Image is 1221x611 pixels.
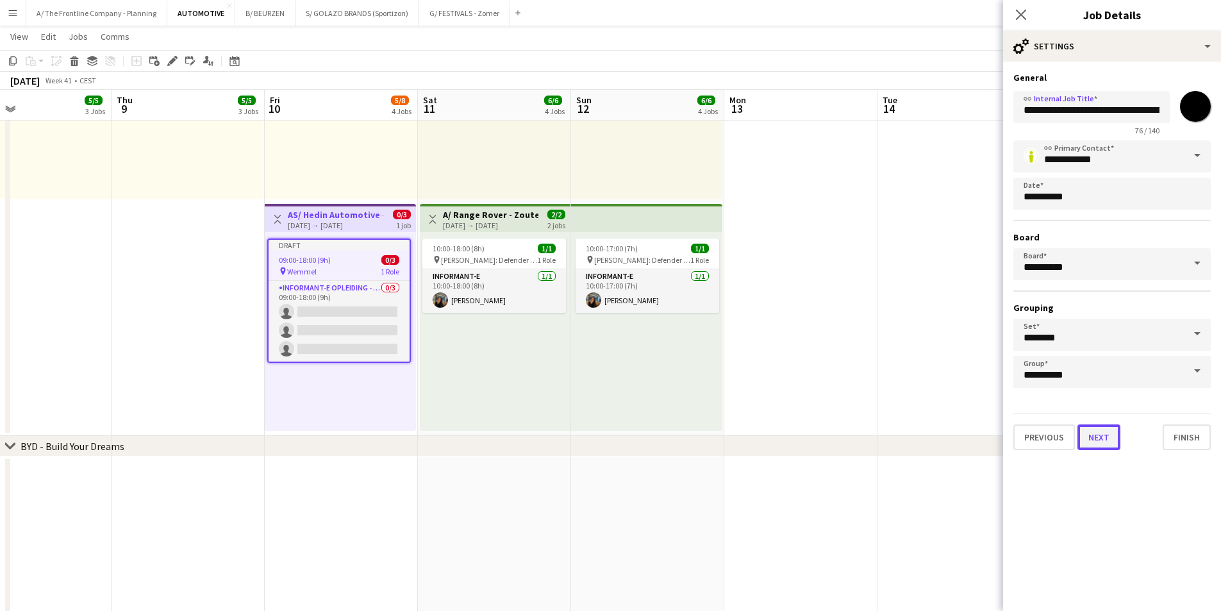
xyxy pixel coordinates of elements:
button: Finish [1163,424,1211,450]
div: 4 Jobs [698,106,718,116]
h3: Board [1013,231,1211,243]
span: 76 / 140 [1125,126,1170,135]
button: S/ GOLAZO BRANDS (Sportizon) [295,1,419,26]
span: 1 Role [537,255,556,265]
a: View [5,28,33,45]
button: B/ BEURZEN [235,1,295,26]
app-card-role: Informant-e1/110:00-18:00 (8h)[PERSON_NAME] [422,269,566,313]
button: G/ FESTIVALS - Zomer [419,1,510,26]
app-job-card: 10:00-17:00 (7h)1/1 [PERSON_NAME]: Defender "Past meets Future" podium1 RoleInformant-e1/110:00-1... [576,239,719,313]
span: 12 [574,101,592,116]
a: Edit [36,28,61,45]
span: 1/1 [538,244,556,253]
span: 5/5 [238,96,256,105]
span: 14 [881,101,897,116]
div: 4 Jobs [392,106,411,116]
span: 11 [421,101,437,116]
app-job-card: 10:00-18:00 (8h)1/1 [PERSON_NAME]: Defender "Past meets Future" podium1 RoleInformant-e1/110:00-1... [422,239,566,313]
span: 10 [268,101,280,116]
h3: General [1013,72,1211,83]
button: AUTOMOTIVE [167,1,235,26]
span: 2/2 [547,210,565,219]
h3: Grouping [1013,302,1211,314]
div: [DATE] → [DATE] [443,221,538,230]
div: 3 Jobs [238,106,258,116]
h3: A/ Range Rover - Zoute Grand Prix - Defender "Past meets Future" - 11+12/10/25 [443,209,538,221]
span: 6/6 [544,96,562,105]
button: Previous [1013,424,1075,450]
div: BYD - Build Your Dreams [21,440,124,453]
span: 13 [727,101,746,116]
span: Sat [423,94,437,106]
div: Draft [269,240,410,250]
span: Jobs [69,31,88,42]
span: Mon [729,94,746,106]
span: 0/3 [393,210,411,219]
app-job-card: Draft09:00-18:00 (9h)0/3 Wemmel1 RoleInformant-e Opleiding - Formation0/309:00-18:00 (9h) [267,239,411,363]
button: Next [1077,424,1120,450]
span: [PERSON_NAME]: Defender "Past meets Future" podium [441,255,537,265]
a: Jobs [63,28,93,45]
span: 1 Role [381,267,399,276]
span: [PERSON_NAME]: Defender "Past meets Future" podium [594,255,690,265]
app-card-role: Informant-e Opleiding - Formation0/309:00-18:00 (9h) [269,281,410,362]
app-card-role: Informant-e1/110:00-17:00 (7h)[PERSON_NAME] [576,269,719,313]
div: CEST [79,76,96,85]
span: 0/3 [381,255,399,265]
span: Wemmel [287,267,317,276]
span: 5/5 [85,96,103,105]
span: Sun [576,94,592,106]
div: [DATE] → [DATE] [288,221,383,230]
button: A/ The Frontline Company - Planning [26,1,167,26]
span: 1 Role [690,255,709,265]
span: 5/8 [391,96,409,105]
h3: AS/ Hedin Automotive - NIO lanceringsweekend - 30-31/08, 06-07/09 en 13-14/09 [288,209,383,221]
span: Fri [270,94,280,106]
div: 3 Jobs [85,106,105,116]
span: 10:00-18:00 (8h) [433,244,485,253]
span: 10:00-17:00 (7h) [586,244,638,253]
span: Tue [883,94,897,106]
div: Settings [1003,31,1221,62]
div: [DATE] [10,74,40,87]
a: Comms [96,28,135,45]
span: Week 41 [42,76,74,85]
span: 09:00-18:00 (9h) [279,255,331,265]
div: 1 job [396,219,411,230]
span: Comms [101,31,129,42]
span: View [10,31,28,42]
h3: Job Details [1003,6,1221,23]
span: 9 [115,101,133,116]
span: Edit [41,31,56,42]
span: 6/6 [697,96,715,105]
span: Thu [117,94,133,106]
span: 1/1 [691,244,709,253]
div: 2 jobs [547,219,565,230]
div: 4 Jobs [545,106,565,116]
